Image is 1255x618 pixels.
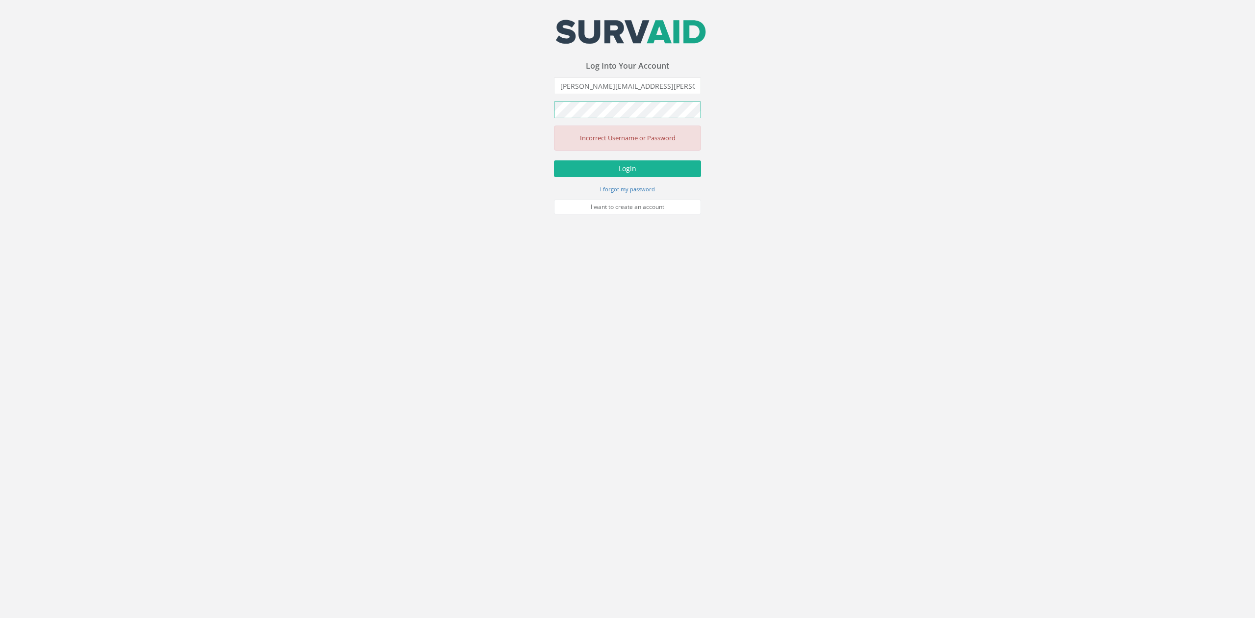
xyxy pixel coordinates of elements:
a: I forgot my password [600,184,655,193]
small: I forgot my password [600,185,655,193]
a: I want to create an account [554,200,701,214]
h3: Log Into Your Account [554,62,701,71]
input: Email [554,77,701,94]
div: Incorrect Username or Password [554,126,701,151]
button: Login [554,160,701,177]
